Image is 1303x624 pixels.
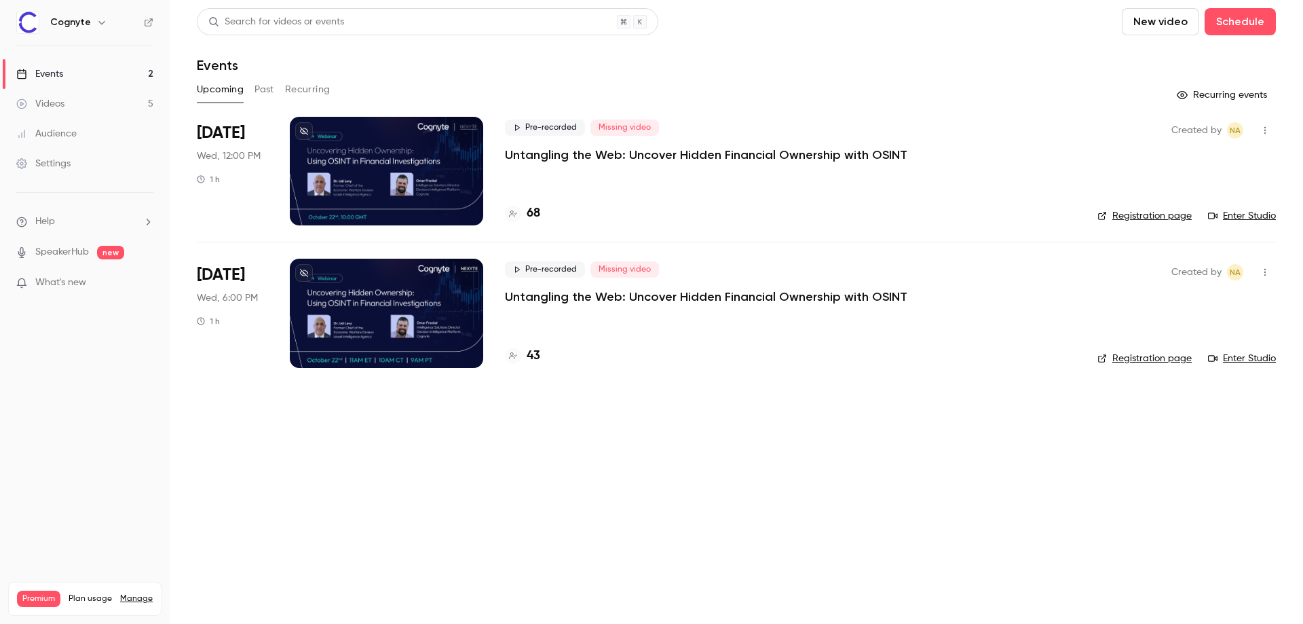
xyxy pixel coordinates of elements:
span: new [97,246,124,259]
button: New video [1122,8,1199,35]
button: Schedule [1205,8,1276,35]
span: Missing video [590,120,659,136]
iframe: Noticeable Trigger [137,277,153,289]
span: [DATE] [197,122,245,144]
a: Enter Studio [1208,352,1276,365]
span: NA [1230,122,1241,139]
div: Events [16,67,63,81]
a: SpeakerHub [35,245,89,259]
a: Untangling the Web: Uncover Hidden Financial Ownership with OSINT [505,289,907,305]
a: 68 [505,204,540,223]
div: Oct 22 Wed, 12:00 PM (Asia/Jerusalem) [197,117,268,225]
a: Untangling the Web: Uncover Hidden Financial Ownership with OSINT [505,147,907,163]
img: Cognyte [17,12,39,33]
span: Wed, 12:00 PM [197,149,261,163]
button: Upcoming [197,79,244,100]
button: Recurring events [1171,84,1276,106]
a: Registration page [1097,352,1192,365]
span: What's new [35,276,86,290]
span: Missing video [590,261,659,278]
button: Recurring [285,79,331,100]
h6: Cognyte [50,16,91,29]
h4: 68 [527,204,540,223]
a: Enter Studio [1208,209,1276,223]
span: Created by [1171,122,1222,139]
span: Pre-recorded [505,261,585,278]
span: Premium [17,591,60,607]
span: Plan usage [69,593,112,604]
a: Manage [120,593,153,604]
span: Noah Adler [1227,122,1243,139]
div: Audience [16,127,77,141]
div: 1 h [197,316,220,327]
div: 1 h [197,174,220,185]
button: Past [254,79,274,100]
span: Noah Adler [1227,264,1243,280]
span: [DATE] [197,264,245,286]
div: Search for videos or events [208,15,344,29]
span: Pre-recorded [505,120,585,136]
div: Settings [16,157,71,170]
span: Help [35,215,55,229]
div: Videos [16,97,64,111]
li: help-dropdown-opener [16,215,153,229]
a: Registration page [1097,209,1192,223]
h4: 43 [527,347,540,365]
span: Wed, 6:00 PM [197,291,258,305]
span: Created by [1171,264,1222,280]
a: 43 [505,347,540,365]
span: NA [1230,264,1241,280]
h1: Events [197,57,238,73]
div: Oct 22 Wed, 11:00 AM (America/New York) [197,259,268,367]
